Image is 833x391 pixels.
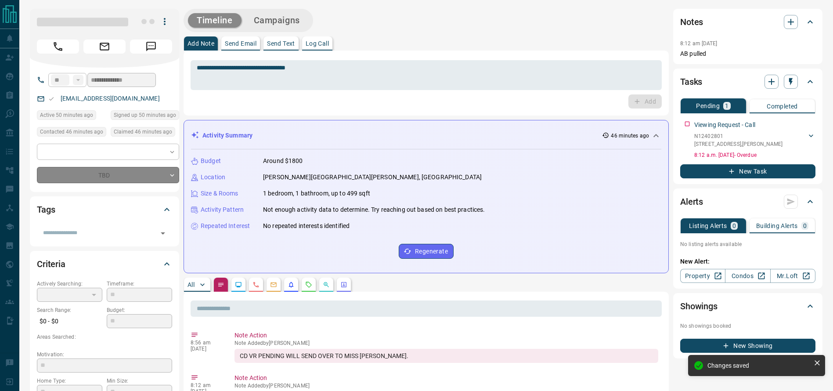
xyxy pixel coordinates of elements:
[107,280,172,288] p: Timeframe:
[680,15,703,29] h2: Notes
[680,339,815,353] button: New Showing
[680,71,815,92] div: Tasks
[725,103,728,109] p: 1
[197,64,656,87] textarea: To enrich screen reader interactions, please activate Accessibility in Grammarly extension settings
[188,13,242,28] button: Timeline
[306,40,329,47] p: Log Call
[225,40,256,47] p: Send Email
[270,281,277,288] svg: Emails
[399,244,454,259] button: Regenerate
[694,132,783,140] p: N12402801
[252,281,260,288] svg: Calls
[680,49,815,58] p: AB pulled
[267,40,295,47] p: Send Text
[263,205,485,214] p: Not enough activity data to determine. Try reaching out based on best practices.
[111,127,179,139] div: Tue Sep 16 2025
[803,223,807,229] p: 0
[37,306,102,314] p: Search Range:
[107,306,172,314] p: Budget:
[694,151,815,159] p: 8:12 a.m. [DATE] - Overdue
[191,340,221,346] p: 8:56 am
[37,127,106,139] div: Tue Sep 16 2025
[680,299,718,313] h2: Showings
[37,257,65,271] h2: Criteria
[37,351,172,358] p: Motivation:
[263,156,303,166] p: Around $1800
[37,333,172,341] p: Areas Searched:
[680,322,815,330] p: No showings booked
[694,120,755,130] p: Viewing Request - Call
[680,240,815,248] p: No listing alerts available
[234,373,658,383] p: Note Action
[680,40,718,47] p: 8:12 am [DATE]
[217,281,224,288] svg: Notes
[680,257,815,266] p: New Alert:
[37,314,102,329] p: $0 - $0
[770,269,815,283] a: Mr.Loft
[107,377,172,385] p: Min Size:
[707,362,810,369] div: Changes saved
[48,96,54,102] svg: Email Valid
[201,156,221,166] p: Budget
[756,223,798,229] p: Building Alerts
[37,167,179,183] div: TBD
[37,199,172,220] div: Tags
[201,173,225,182] p: Location
[689,223,727,229] p: Listing Alerts
[201,189,238,198] p: Size & Rooms
[201,205,244,214] p: Activity Pattern
[680,269,725,283] a: Property
[767,103,798,109] p: Completed
[201,221,250,231] p: Repeated Interest
[61,95,160,102] a: [EMAIL_ADDRESS][DOMAIN_NAME]
[234,331,658,340] p: Note Action
[37,40,79,54] span: Call
[114,111,176,119] span: Signed up 50 minutes ago
[263,189,370,198] p: 1 bedroom, 1 bathroom, up to 499 sqft
[191,127,661,144] div: Activity Summary46 minutes ago
[130,40,172,54] span: Message
[680,296,815,317] div: Showings
[191,346,221,352] p: [DATE]
[680,75,702,89] h2: Tasks
[694,140,783,148] p: [STREET_ADDRESS] , [PERSON_NAME]
[202,131,252,140] p: Activity Summary
[37,280,102,288] p: Actively Searching:
[305,281,312,288] svg: Requests
[188,282,195,288] p: All
[37,110,106,123] div: Tue Sep 16 2025
[680,191,815,212] div: Alerts
[37,203,55,217] h2: Tags
[694,130,815,150] div: N12402801[STREET_ADDRESS],[PERSON_NAME]
[235,281,242,288] svg: Lead Browsing Activity
[323,281,330,288] svg: Opportunities
[191,382,221,388] p: 8:12 am
[245,13,309,28] button: Campaigns
[37,377,102,385] p: Home Type:
[680,195,703,209] h2: Alerts
[83,40,126,54] span: Email
[40,127,103,136] span: Contacted 46 minutes ago
[234,349,658,363] div: CD VR PENDING WILL SEND OVER TO MISS [PERSON_NAME].
[340,281,347,288] svg: Agent Actions
[234,383,658,389] p: Note Added by [PERSON_NAME]
[37,253,172,275] div: Criteria
[263,173,482,182] p: [PERSON_NAME][GEOGRAPHIC_DATA][PERSON_NAME], [GEOGRAPHIC_DATA]
[725,269,770,283] a: Condos
[234,340,658,346] p: Note Added by [PERSON_NAME]
[114,127,172,136] span: Claimed 46 minutes ago
[188,40,214,47] p: Add Note
[288,281,295,288] svg: Listing Alerts
[111,110,179,123] div: Tue Sep 16 2025
[696,103,720,109] p: Pending
[40,111,93,119] span: Active 50 minutes ago
[263,221,350,231] p: No repeated interests identified
[611,132,649,140] p: 46 minutes ago
[157,227,169,239] button: Open
[732,223,736,229] p: 0
[680,164,815,178] button: New Task
[680,11,815,33] div: Notes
